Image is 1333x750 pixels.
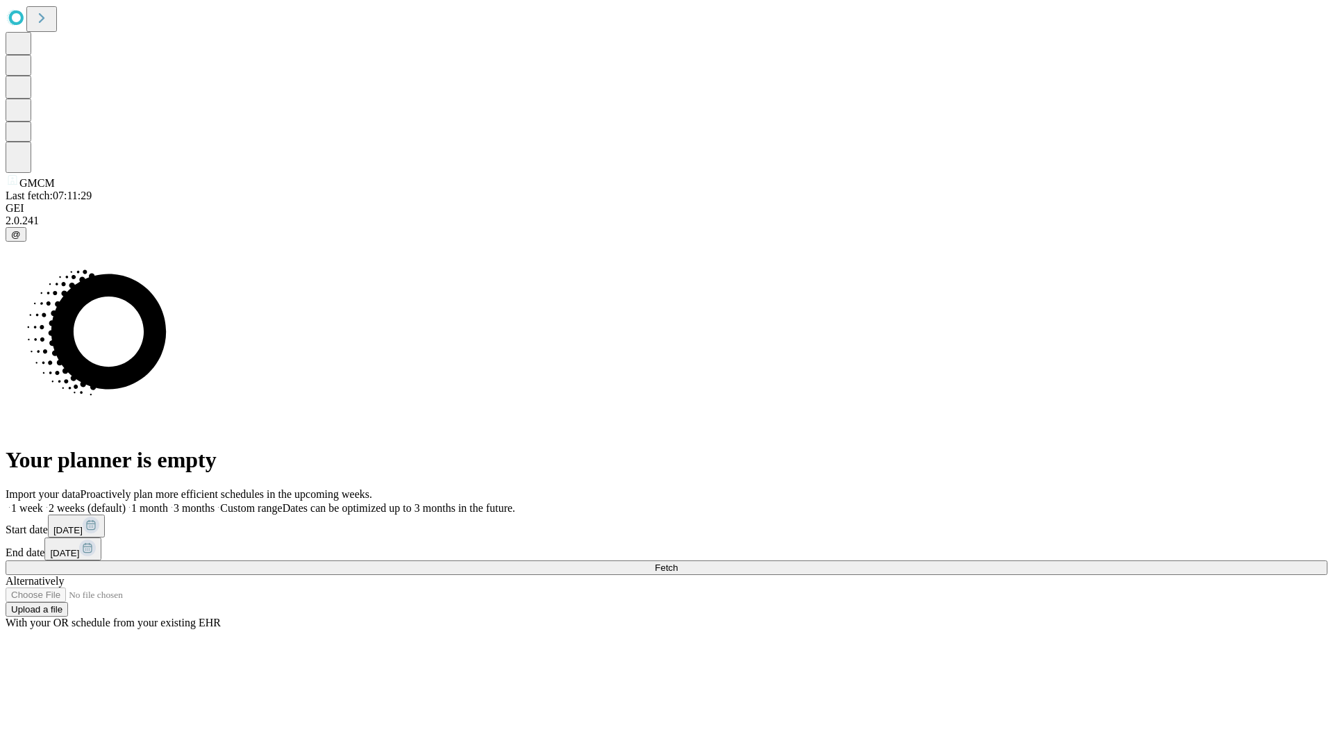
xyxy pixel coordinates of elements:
[6,227,26,242] button: @
[6,537,1327,560] div: End date
[283,502,515,514] span: Dates can be optimized up to 3 months in the future.
[50,548,79,558] span: [DATE]
[6,215,1327,227] div: 2.0.241
[6,617,221,628] span: With your OR schedule from your existing EHR
[48,515,105,537] button: [DATE]
[6,575,64,587] span: Alternatively
[131,502,168,514] span: 1 month
[19,177,55,189] span: GMCM
[655,562,678,573] span: Fetch
[6,202,1327,215] div: GEI
[81,488,372,500] span: Proactively plan more efficient schedules in the upcoming weeks.
[44,537,101,560] button: [DATE]
[6,602,68,617] button: Upload a file
[6,515,1327,537] div: Start date
[53,525,83,535] span: [DATE]
[11,229,21,240] span: @
[11,502,43,514] span: 1 week
[6,488,81,500] span: Import your data
[6,560,1327,575] button: Fetch
[49,502,126,514] span: 2 weeks (default)
[174,502,215,514] span: 3 months
[220,502,282,514] span: Custom range
[6,447,1327,473] h1: Your planner is empty
[6,190,92,201] span: Last fetch: 07:11:29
